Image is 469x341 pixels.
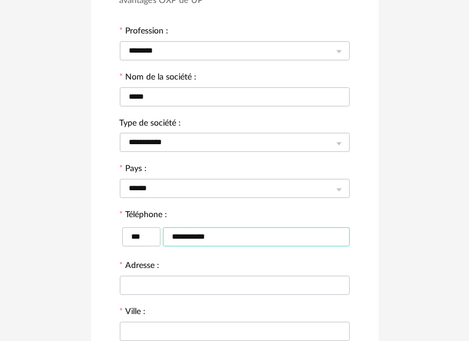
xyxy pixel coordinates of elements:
[120,211,168,221] label: Téléphone :
[120,73,197,84] label: Nom de la société :
[120,165,147,175] label: Pays :
[120,307,146,318] label: Ville :
[120,27,169,38] label: Profession :
[120,261,160,272] label: Adresse :
[120,119,181,130] label: Type de société :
